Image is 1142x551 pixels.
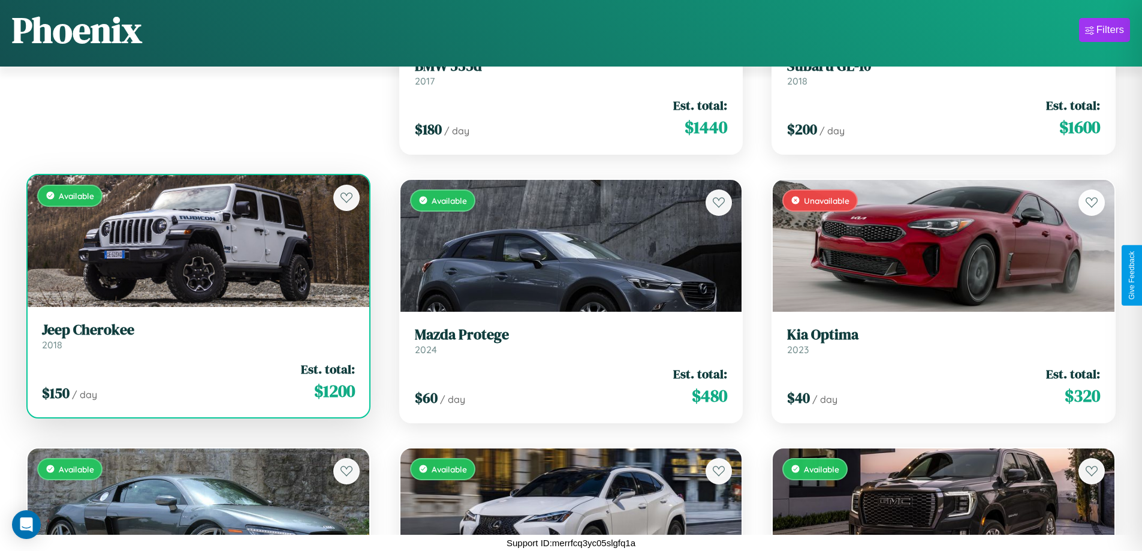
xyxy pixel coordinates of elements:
a: Mazda Protege2024 [415,326,728,356]
span: $ 40 [787,388,810,408]
div: Open Intercom Messenger [12,510,41,539]
span: Available [432,195,467,206]
div: Give Feedback [1128,251,1136,300]
span: Unavailable [804,195,849,206]
span: / day [72,389,97,401]
span: $ 180 [415,119,442,139]
p: Support ID: merrfcq3yc05slgfq1a [507,535,635,551]
span: Est. total: [1046,97,1100,114]
span: / day [444,125,469,137]
h3: Jeep Cherokee [42,321,355,339]
span: Available [59,191,94,201]
span: / day [812,393,837,405]
div: Filters [1096,24,1124,36]
span: Est. total: [1046,365,1100,383]
span: $ 320 [1065,384,1100,408]
span: 2023 [787,344,809,356]
button: Filters [1079,18,1130,42]
a: Jeep Cherokee2018 [42,321,355,351]
span: $ 1440 [685,115,727,139]
span: $ 1200 [314,379,355,403]
span: $ 150 [42,383,70,403]
span: Est. total: [301,360,355,378]
span: Available [432,464,467,474]
span: Available [59,464,94,474]
span: 2018 [42,339,62,351]
span: Est. total: [673,365,727,383]
span: $ 480 [692,384,727,408]
span: Est. total: [673,97,727,114]
h1: Phoenix [12,5,142,55]
span: / day [440,393,465,405]
a: Subaru GL-102018 [787,58,1100,87]
h3: Kia Optima [787,326,1100,344]
h3: Mazda Protege [415,326,728,344]
span: $ 200 [787,119,817,139]
span: / day [819,125,845,137]
span: $ 1600 [1059,115,1100,139]
h3: Subaru GL-10 [787,58,1100,75]
a: BMW 535d2017 [415,58,728,87]
a: Kia Optima2023 [787,326,1100,356]
h3: BMW 535d [415,58,728,75]
span: $ 60 [415,388,438,408]
span: Available [804,464,839,474]
span: 2024 [415,344,437,356]
span: 2018 [787,75,807,87]
span: 2017 [415,75,435,87]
